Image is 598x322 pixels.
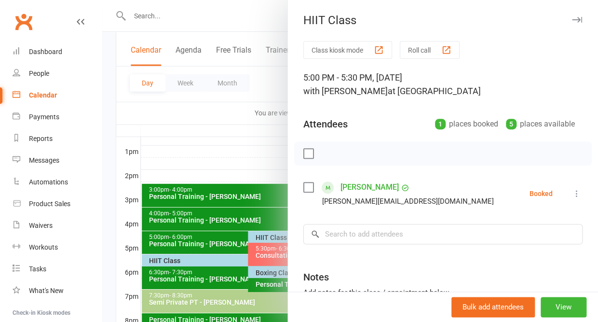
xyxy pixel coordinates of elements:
a: Reports [13,128,102,150]
input: Search to add attendees [303,224,583,244]
div: 5:00 PM - 5:30 PM, [DATE] [303,71,583,98]
a: Payments [13,106,102,128]
button: Roll call [400,41,460,59]
button: View [541,297,586,317]
a: People [13,63,102,84]
div: 5 [506,119,516,129]
div: Booked [530,190,553,197]
div: Notes [303,270,329,284]
div: Product Sales [29,200,70,208]
a: What's New [13,280,102,302]
div: Messages [29,156,59,164]
div: Automations [29,178,68,186]
button: Class kiosk mode [303,41,392,59]
div: Workouts [29,243,58,251]
div: Waivers [29,222,53,229]
a: Calendar [13,84,102,106]
span: with [PERSON_NAME] [303,86,388,96]
a: [PERSON_NAME] [340,180,399,195]
div: places booked [435,117,498,131]
div: Attendees [303,117,348,131]
button: Bulk add attendees [451,297,535,317]
div: Calendar [29,91,57,99]
div: places available [506,117,575,131]
span: at [GEOGRAPHIC_DATA] [388,86,481,96]
a: Dashboard [13,41,102,63]
a: Clubworx [12,10,36,34]
div: [PERSON_NAME][EMAIL_ADDRESS][DOMAIN_NAME] [322,195,494,208]
a: Waivers [13,215,102,237]
div: Add notes for this class / appointment below [303,287,583,298]
div: What's New [29,287,64,294]
a: Product Sales [13,193,102,215]
a: Workouts [13,237,102,258]
div: Reports [29,135,53,142]
div: Tasks [29,265,46,273]
a: Messages [13,150,102,171]
a: Tasks [13,258,102,280]
div: Payments [29,113,59,121]
a: Automations [13,171,102,193]
div: Dashboard [29,48,62,56]
div: 1 [435,119,446,129]
div: HIIT Class [288,14,598,27]
div: People [29,70,49,77]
